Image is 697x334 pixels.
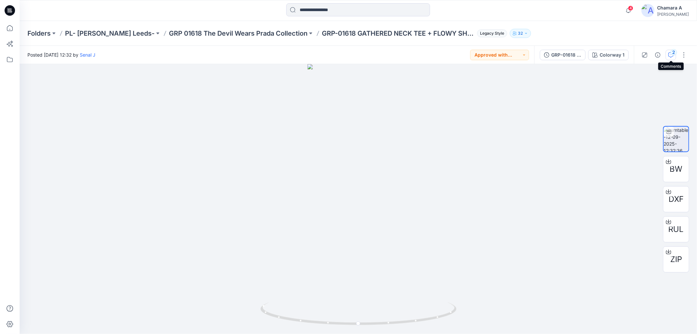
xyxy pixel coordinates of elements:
span: BW [670,163,683,175]
span: Legacy Style [477,29,507,37]
div: GRP-01618 GATHERED NECK TEE + FLOWY SHORT_DEVELOPMENT [551,51,581,59]
a: Folders [27,29,51,38]
button: Legacy Style [474,29,507,38]
button: 2 [666,50,676,60]
span: RUL [669,223,684,235]
p: 32 [518,30,523,37]
div: [PERSON_NAME] [657,12,689,17]
img: turntable-12-09-2025-12:32:36 [664,127,689,151]
a: Senal J [80,52,95,58]
span: Posted [DATE] 12:32 by [27,51,95,58]
a: GRP 01618 The Devil Wears Prada Collection [169,29,307,38]
button: Details [653,50,663,60]
button: Colorway 1 [588,50,629,60]
button: 32 [510,29,531,38]
span: DXF [669,193,684,205]
p: GRP-01618 GATHERED NECK TEE + FLOWY SHORT_DEVELOPMENT [322,29,474,38]
button: GRP-01618 GATHERED NECK TEE + FLOWY SHORT_DEVELOPMENT [540,50,586,60]
div: Colorway 1 [600,51,624,59]
div: Chamara A [657,4,689,12]
div: 2 [671,49,677,56]
a: PL- [PERSON_NAME] Leeds- [65,29,155,38]
span: ZIP [670,254,682,265]
span: 4 [628,6,633,11]
img: avatar [641,4,655,17]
